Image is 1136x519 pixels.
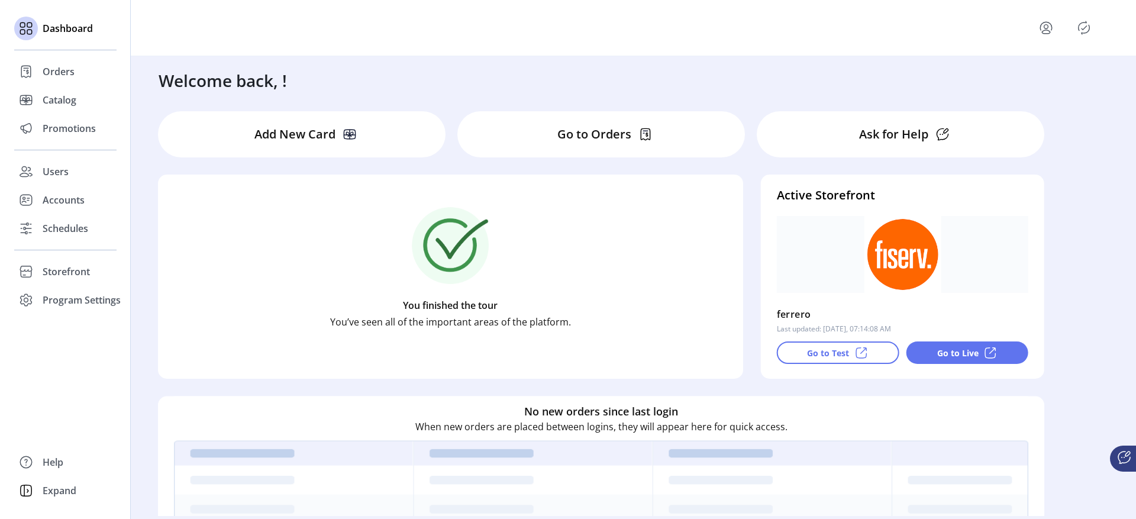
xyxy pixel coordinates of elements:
[254,125,335,143] p: Add New Card
[330,315,571,329] p: You’ve seen all of the important areas of the platform.
[43,293,121,307] span: Program Settings
[859,125,928,143] p: Ask for Help
[43,65,75,79] span: Orders
[557,125,631,143] p: Go to Orders
[807,347,849,359] p: Go to Test
[43,193,85,207] span: Accounts
[777,305,811,324] p: ferrero
[43,221,88,236] span: Schedules
[1074,18,1093,37] button: Publisher Panel
[43,93,76,107] span: Catalog
[43,483,76,498] span: Expand
[403,298,498,312] p: You finished the tour
[777,324,891,334] p: Last updated: [DATE], 07:14:08 AM
[1022,14,1074,42] button: menu
[524,404,678,420] h6: No new orders since last login
[43,121,96,136] span: Promotions
[43,21,93,36] span: Dashboard
[415,420,788,434] p: When new orders are placed between logins, they will appear here for quick access.
[43,265,90,279] span: Storefront
[777,186,1028,204] h4: Active Storefront
[43,455,63,469] span: Help
[43,165,69,179] span: Users
[937,347,979,359] p: Go to Live
[159,68,287,93] h3: Welcome back, !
